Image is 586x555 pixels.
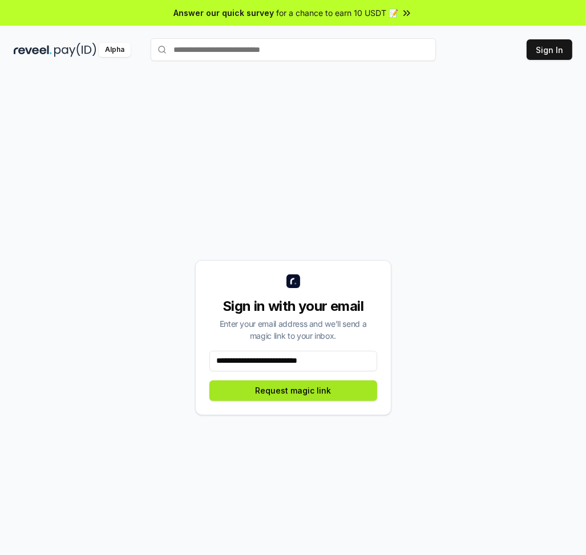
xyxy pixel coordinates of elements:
[14,43,52,57] img: reveel_dark
[209,297,377,315] div: Sign in with your email
[209,380,377,401] button: Request magic link
[286,274,300,288] img: logo_small
[54,43,96,57] img: pay_id
[527,39,572,60] button: Sign In
[209,318,377,342] div: Enter your email address and we’ll send a magic link to your inbox.
[277,7,399,19] span: for a chance to earn 10 USDT 📝
[174,7,274,19] span: Answer our quick survey
[99,43,131,57] div: Alpha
